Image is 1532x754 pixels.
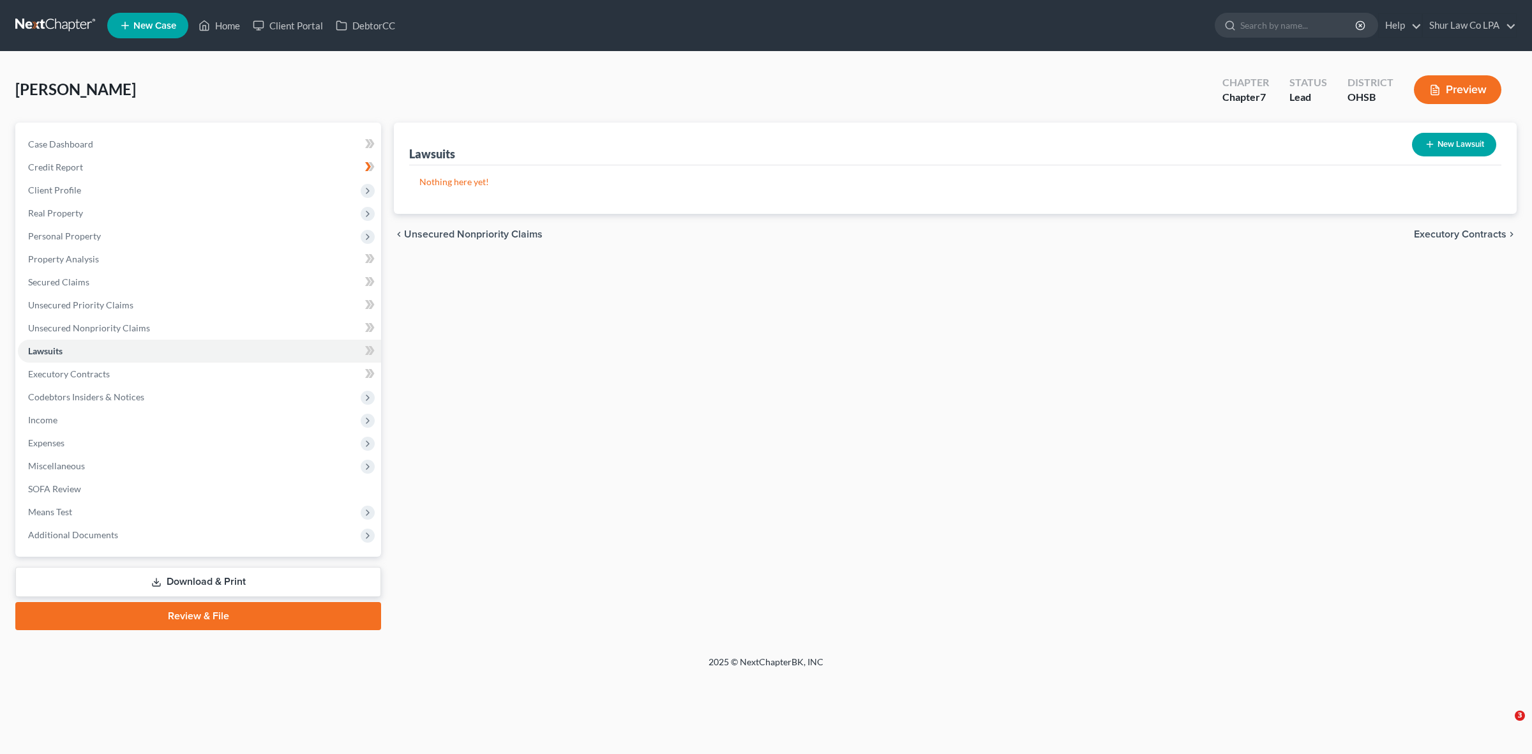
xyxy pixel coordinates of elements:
[1222,75,1269,90] div: Chapter
[28,162,83,172] span: Credit Report
[1260,91,1266,103] span: 7
[28,437,64,448] span: Expenses
[133,21,176,31] span: New Case
[18,248,381,271] a: Property Analysis
[28,391,144,402] span: Codebtors Insiders & Notices
[1489,711,1519,741] iframe: Intercom live chat
[15,567,381,597] a: Download & Print
[28,322,150,333] span: Unsecured Nonpriority Claims
[18,271,381,294] a: Secured Claims
[28,139,93,149] span: Case Dashboard
[28,253,99,264] span: Property Analysis
[28,230,101,241] span: Personal Property
[1348,75,1393,90] div: District
[394,229,543,239] button: chevron_left Unsecured Nonpriority Claims
[419,176,1491,188] p: Nothing here yet!
[329,14,402,37] a: DebtorCC
[15,80,136,98] span: [PERSON_NAME]
[18,363,381,386] a: Executory Contracts
[1289,75,1327,90] div: Status
[1515,711,1525,721] span: 3
[192,14,246,37] a: Home
[18,478,381,501] a: SOFA Review
[28,207,83,218] span: Real Property
[246,14,329,37] a: Client Portal
[1506,229,1517,239] i: chevron_right
[18,317,381,340] a: Unsecured Nonpriority Claims
[1289,90,1327,105] div: Lead
[402,656,1130,679] div: 2025 © NextChapterBK, INC
[1414,75,1501,104] button: Preview
[18,133,381,156] a: Case Dashboard
[1240,13,1357,37] input: Search by name...
[404,229,543,239] span: Unsecured Nonpriority Claims
[28,276,89,287] span: Secured Claims
[1412,133,1496,156] button: New Lawsuit
[1379,14,1422,37] a: Help
[18,340,381,363] a: Lawsuits
[1414,229,1517,239] button: Executory Contracts chevron_right
[28,414,57,425] span: Income
[1423,14,1516,37] a: Shur Law Co LPA
[18,156,381,179] a: Credit Report
[1348,90,1393,105] div: OHSB
[1222,90,1269,105] div: Chapter
[28,506,72,517] span: Means Test
[1414,229,1506,239] span: Executory Contracts
[28,345,63,356] span: Lawsuits
[28,483,81,494] span: SOFA Review
[28,529,118,540] span: Additional Documents
[28,185,81,195] span: Client Profile
[15,602,381,630] a: Review & File
[409,146,455,162] div: Lawsuits
[18,294,381,317] a: Unsecured Priority Claims
[28,368,110,379] span: Executory Contracts
[394,229,404,239] i: chevron_left
[28,460,85,471] span: Miscellaneous
[28,299,133,310] span: Unsecured Priority Claims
